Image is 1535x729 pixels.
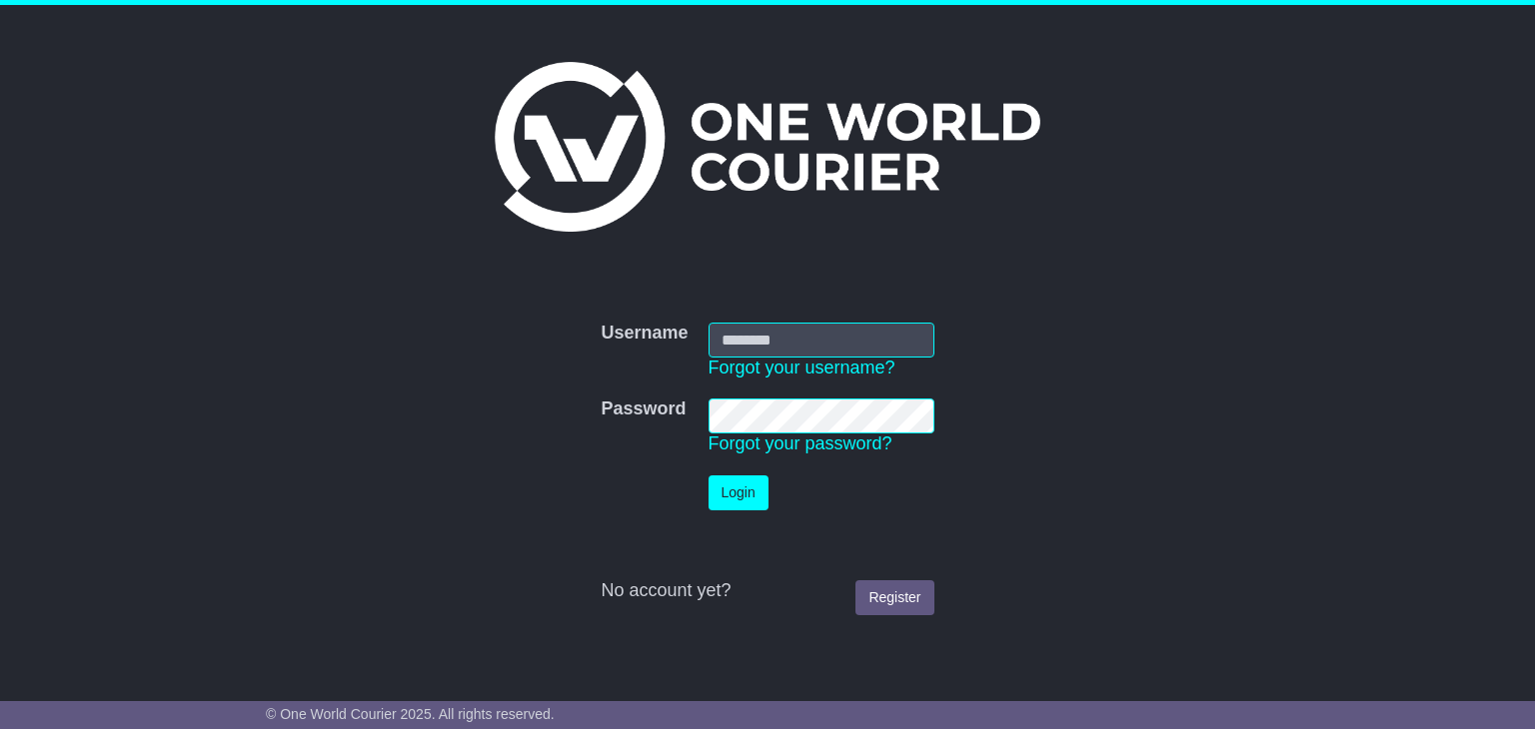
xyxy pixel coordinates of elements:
[709,433,892,453] a: Forgot your password?
[601,580,933,602] div: No account yet?
[709,358,895,377] a: Forgot your username?
[266,706,555,722] span: © One World Courier 2025. All rights reserved.
[855,580,933,615] a: Register
[495,62,1040,232] img: One World
[601,398,686,420] label: Password
[601,323,688,345] label: Username
[709,475,768,510] button: Login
